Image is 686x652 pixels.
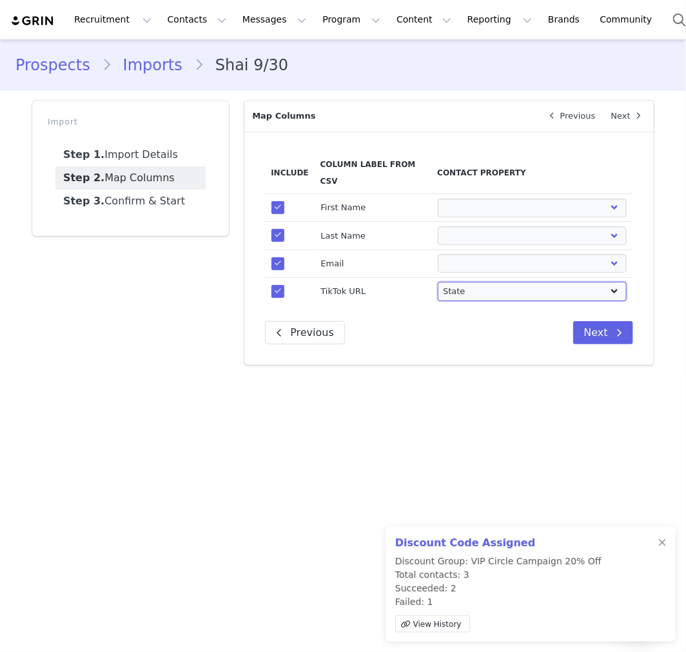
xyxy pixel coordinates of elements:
[460,5,540,34] button: Reporting
[593,5,666,34] a: Community
[573,321,633,344] button: Next
[395,535,602,551] h2: Discount Code Assigned
[315,194,432,222] td: First Name
[413,618,462,630] span: View History
[315,5,388,34] button: Program
[315,152,432,194] th: Column Label from CSV
[315,250,432,277] td: Email
[265,321,345,344] button: Previous
[315,222,432,250] td: Last Name
[265,152,314,194] th: Include
[395,555,602,638] p: Discount Group: VIP Circle Campaign 20% Off Total contacts: 3 Succeeded: 2 Failed: 1
[540,5,591,34] a: Brands
[235,5,314,34] button: Messages
[112,54,194,77] a: Imports
[431,152,633,194] th: Contact Property
[389,5,459,34] button: Content
[603,101,654,132] a: Next
[55,166,206,190] a: Map Columns
[537,101,603,132] a: Previous
[160,5,234,34] button: Contacts
[48,116,213,128] p: Import
[63,195,104,207] strong: Step 3.
[315,277,432,305] td: TikTok URL
[244,101,536,132] p: Map Columns
[55,143,206,166] a: Import Details
[10,15,55,27] img: grin logo
[395,615,470,633] a: View History
[66,5,159,34] button: Recruitment
[55,190,206,213] a: Confirm & Start
[15,54,102,77] a: Prospects
[63,148,104,161] strong: Step 1.
[63,172,104,184] strong: Step 2.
